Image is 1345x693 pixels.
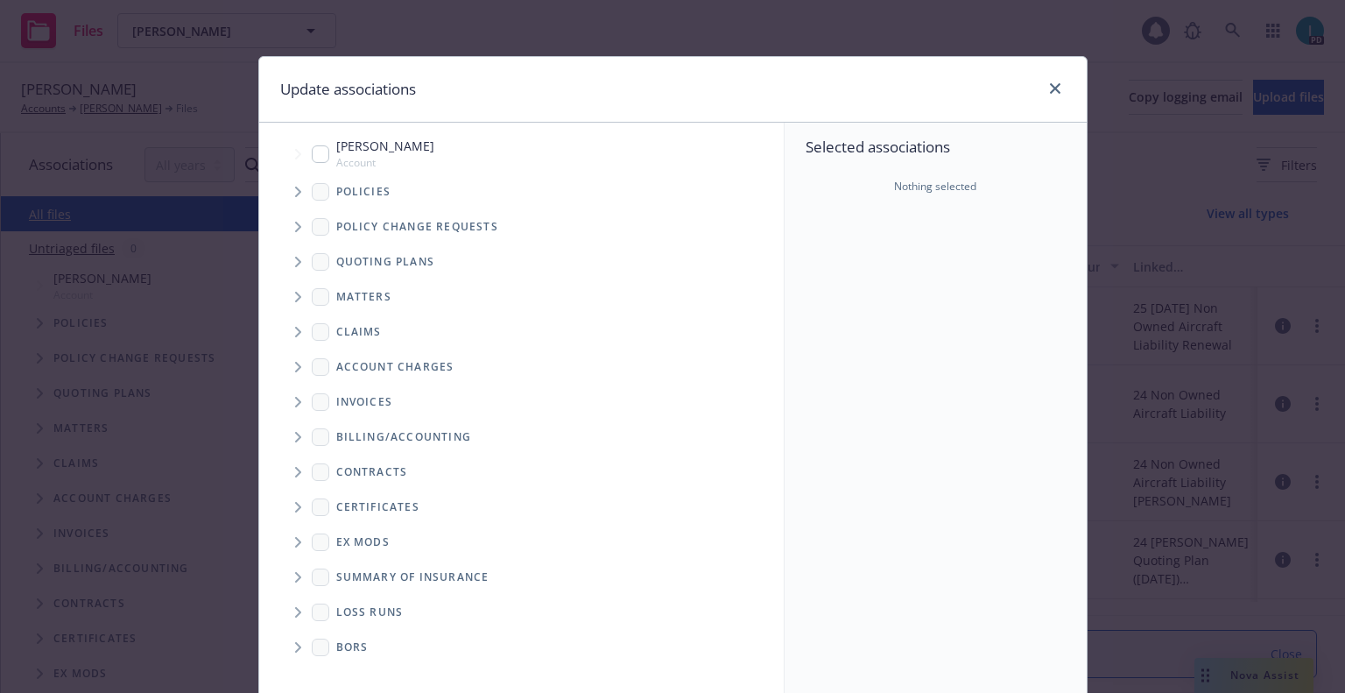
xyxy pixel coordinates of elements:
[259,420,784,665] div: Folder Tree Example
[1045,78,1066,99] a: close
[806,137,1066,158] span: Selected associations
[336,292,391,302] span: Matters
[336,137,434,155] span: [PERSON_NAME]
[336,467,408,477] span: Contracts
[336,187,391,197] span: Policies
[336,222,498,232] span: Policy change requests
[336,607,404,618] span: Loss Runs
[259,133,784,419] div: Tree Example
[336,362,454,372] span: Account charges
[336,155,434,170] span: Account
[894,179,976,194] span: Nothing selected
[336,327,382,337] span: Claims
[336,397,393,407] span: Invoices
[336,502,419,513] span: Certificates
[336,572,489,583] span: Summary of insurance
[280,78,416,101] h1: Update associations
[336,432,472,442] span: Billing/Accounting
[336,537,390,548] span: Ex Mods
[336,257,435,267] span: Quoting plans
[336,642,369,653] span: BORs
